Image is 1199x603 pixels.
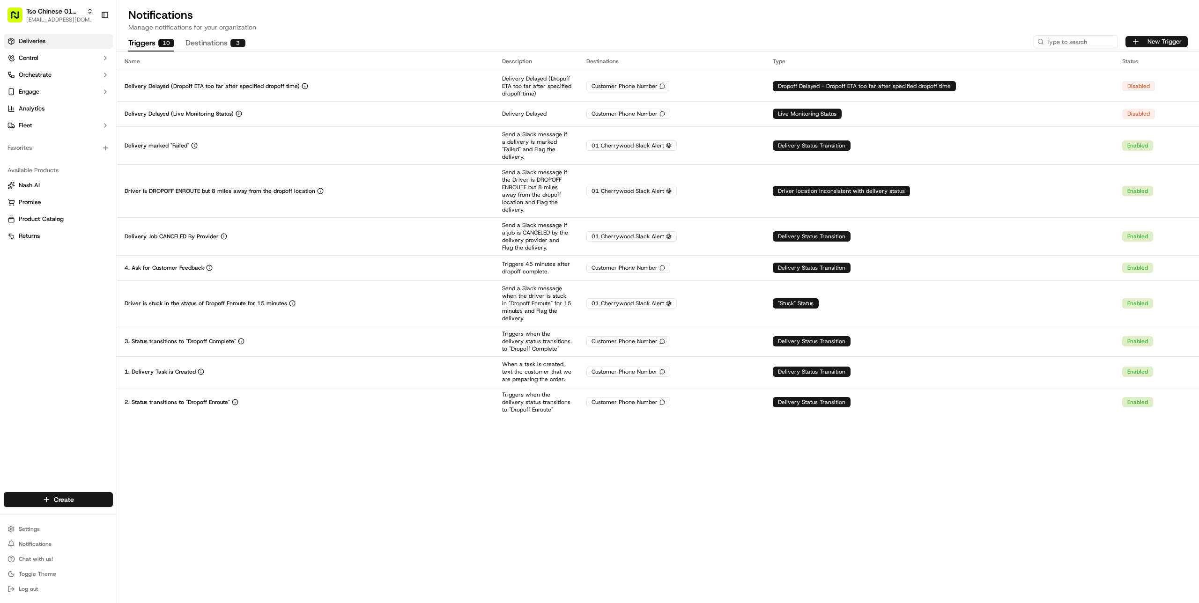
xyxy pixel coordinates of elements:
[93,159,113,166] span: Pylon
[773,186,910,196] div: Driver location inconsistent with delivery status
[9,9,28,28] img: Nash
[773,140,851,151] div: Delivery Status Transition
[773,58,1107,65] div: Type
[586,58,757,65] div: Destinations
[26,16,93,23] span: [EMAIL_ADDRESS][DOMAIN_NAME]
[54,495,74,504] span: Create
[4,67,113,82] button: Orchestrate
[502,131,571,161] p: Send a Slack message if a delivery is marked "Failed" and Flag the delivery.
[19,104,44,113] span: Analytics
[1122,109,1155,119] div: Disabled
[502,285,571,322] p: Send a Slack message when the driver is stuck in "Dropoff Enroute" for 15 minutes and Flag the de...
[125,300,287,307] p: Driver is stuck in the status of Dropoff Enroute for 15 minutes
[206,265,213,271] button: Info tooltip
[125,338,236,345] p: 3. Status transitions to "Dropoff Complete"
[159,92,170,103] button: Start new chat
[230,39,245,47] div: 3
[9,137,17,144] div: 📗
[125,187,315,195] p: Driver is DROPOFF ENROUTE but 8 miles away from the dropoff location
[125,142,189,149] p: Delivery marked "Failed"
[1122,336,1153,346] div: Enabled
[7,215,109,223] a: Product Catalog
[4,4,97,26] button: Tso Chinese 01 Cherrywood[EMAIL_ADDRESS][DOMAIN_NAME]
[19,525,40,533] span: Settings
[1122,397,1153,407] div: Enabled
[19,232,40,240] span: Returns
[24,60,169,70] input: Got a question? Start typing here...
[19,71,52,79] span: Orchestrate
[502,75,571,97] p: Delivery Delayed (Dropoff ETA too far after specified dropoff time)
[1122,298,1153,309] div: Enabled
[4,228,113,243] button: Returns
[4,51,113,66] button: Control
[502,58,571,65] div: Description
[289,300,296,307] button: Info tooltip
[4,212,113,227] button: Product Catalog
[4,195,113,210] button: Promise
[26,7,83,16] button: Tso Chinese 01 Cherrywood
[773,336,851,346] div: Delivery Status Transition
[586,140,677,151] div: 01 Cherrywood Slack Alert
[128,7,1188,22] h1: Notifications
[125,233,219,240] p: Delivery Job CANCELED By Provider
[221,233,227,240] button: Info tooltip
[302,83,308,89] button: Info tooltip
[1122,58,1192,65] div: Status
[19,585,38,593] span: Log out
[1122,367,1153,377] div: Enabled
[19,121,32,130] span: Fleet
[125,264,204,272] p: 4. Ask for Customer Feedback
[773,231,851,242] div: Delivery Status Transition
[128,22,1188,32] p: Manage notifications for your organization
[4,582,113,596] button: Log out
[19,215,64,223] span: Product Catalog
[773,367,851,377] div: Delivery Status Transition
[586,231,677,242] div: 01 Cherrywood Slack Alert
[19,555,53,563] span: Chat with us!
[1034,35,1118,48] input: Type to search
[586,263,670,273] div: Customer Phone Number
[19,54,38,62] span: Control
[19,88,39,96] span: Engage
[4,567,113,581] button: Toggle Theme
[502,169,571,213] p: Send a Slack message if the Driver is DROPOFF ENROUTE but 8 miles away from the dropoff location ...
[75,132,154,149] a: 💻API Documentation
[32,89,154,99] div: Start new chat
[4,552,113,566] button: Chat with us!
[4,140,113,155] div: Favorites
[232,399,238,405] button: Info tooltip
[586,298,677,309] div: 01 Cherrywood Slack Alert
[4,101,113,116] a: Analytics
[89,136,150,145] span: API Documentation
[236,110,242,117] button: Info tooltip
[773,81,956,91] div: Dropoff Delayed - Dropoff ETA too far after specified dropoff time
[19,198,41,206] span: Promise
[19,181,40,190] span: Nash AI
[1122,140,1153,151] div: Enabled
[125,58,487,65] div: Name
[19,570,56,578] span: Toggle Theme
[586,186,677,196] div: 01 Cherrywood Slack Alert
[79,137,87,144] div: 💻
[185,36,245,51] button: Destinations
[586,81,670,91] div: Customer Phone Number
[4,163,113,178] div: Available Products
[4,34,113,49] a: Deliveries
[1122,186,1153,196] div: Enabled
[4,537,113,551] button: Notifications
[4,118,113,133] button: Fleet
[502,391,571,413] p: Triggers when the delivery status transitions to "Dropoff Enroute"
[502,110,571,118] p: Delivery Delayed
[125,82,300,90] p: Delivery Delayed (Dropoff ETA too far after specified dropoff time)
[19,540,52,548] span: Notifications
[9,89,26,106] img: 1736555255976-a54dd68f-1ca7-489b-9aae-adbdc363a1c4
[128,36,174,51] button: Triggers
[19,37,45,45] span: Deliveries
[32,99,118,106] div: We're available if you need us!
[317,188,324,194] button: Info tooltip
[586,397,670,407] div: Customer Phone Number
[502,221,571,251] p: Send a Slack message if a job is CANCELED by the delivery provider and Flag the delivery.
[502,360,571,383] p: When a task is created, text the customer that we are preparing the order.
[773,109,842,119] div: Live Monitoring Status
